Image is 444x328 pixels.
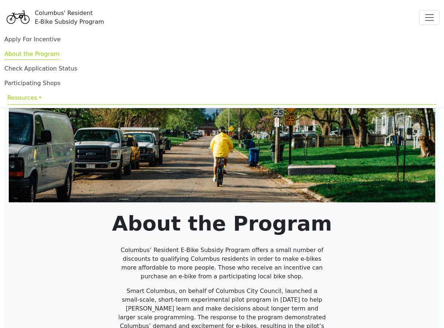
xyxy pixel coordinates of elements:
[4,50,59,60] a: About the Program
[4,5,32,30] img: Program logo
[7,91,437,105] a: Resources
[419,10,440,25] button: Toggle navigation
[9,211,435,236] h1: About the Program
[4,13,104,22] a: Columbus' ResidentE-Bike Subsidy Program
[117,246,327,281] p: Columbus’ Resident E-Bike Subsidy Program offers a small number of discounts to qualifying Columb...
[4,65,77,72] a: Check Application Status
[4,36,61,43] a: Apply For Incentive
[4,80,61,87] a: Participating Shops
[35,9,104,26] div: Columbus' Resident E-Bike Subsidy Program
[9,108,435,202] img: HeaderBG.png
